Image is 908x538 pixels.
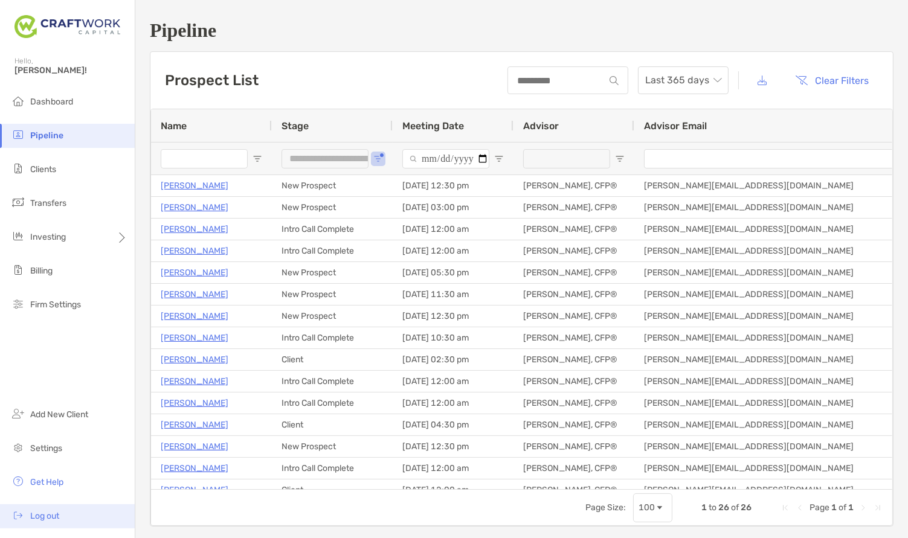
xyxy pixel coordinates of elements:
span: Add New Client [30,409,88,420]
span: Get Help [30,477,63,487]
img: settings icon [11,440,25,455]
button: Open Filter Menu [494,154,504,164]
div: [DATE] 12:00 am [393,240,514,261]
div: Next Page [858,503,868,513]
div: [DATE] 12:30 pm [393,436,514,457]
div: [DATE] 12:00 am [393,219,514,240]
p: [PERSON_NAME] [161,482,228,498]
img: firm-settings icon [11,296,25,311]
span: 1 [848,502,854,513]
div: 100 [639,502,655,513]
span: Billing [30,266,53,276]
div: [PERSON_NAME], CFP® [514,327,634,348]
a: [PERSON_NAME] [161,200,228,215]
a: [PERSON_NAME] [161,461,228,476]
div: [PERSON_NAME], CFP® [514,197,634,218]
a: [PERSON_NAME] [161,330,228,345]
a: [PERSON_NAME] [161,243,228,258]
button: Open Filter Menu [373,154,383,164]
button: Open Filter Menu [615,154,625,164]
div: Client [272,349,393,370]
div: New Prospect [272,284,393,305]
img: clients icon [11,161,25,176]
span: of [839,502,846,513]
span: to [709,502,716,513]
div: Intro Call Complete [272,327,393,348]
span: Settings [30,443,62,453]
div: Page Size: [585,502,626,513]
a: [PERSON_NAME] [161,395,228,411]
div: Last Page [873,503,883,513]
div: [DATE] 12:30 pm [393,175,514,196]
img: Zoe Logo [14,5,120,48]
span: 1 [831,502,837,513]
div: [PERSON_NAME], CFP® [514,219,634,240]
input: Meeting Date Filter Input [402,149,489,168]
div: New Prospect [272,306,393,327]
div: [PERSON_NAME], CFP® [514,262,634,283]
div: Intro Call Complete [272,240,393,261]
div: Intro Call Complete [272,458,393,479]
div: [PERSON_NAME], CFP® [514,479,634,501]
img: pipeline icon [11,127,25,142]
div: New Prospect [272,436,393,457]
div: New Prospect [272,175,393,196]
span: Investing [30,232,66,242]
span: Pipeline [30,130,63,141]
div: [PERSON_NAME], CFP® [514,240,634,261]
p: [PERSON_NAME] [161,265,228,280]
span: [PERSON_NAME]! [14,65,127,75]
span: Name [161,120,187,132]
img: dashboard icon [11,94,25,108]
span: of [731,502,739,513]
div: Client [272,479,393,501]
a: [PERSON_NAME] [161,309,228,324]
span: Clients [30,164,56,175]
div: [DATE] 12:30 pm [393,306,514,327]
button: Open Filter Menu [253,154,262,164]
div: [DATE] 03:00 pm [393,197,514,218]
img: billing icon [11,263,25,277]
a: [PERSON_NAME] [161,287,228,302]
a: [PERSON_NAME] [161,222,228,237]
div: [PERSON_NAME], CFP® [514,175,634,196]
span: Advisor [523,120,559,132]
div: [DATE] 10:30 am [393,327,514,348]
img: investing icon [11,229,25,243]
div: First Page [781,503,790,513]
a: [PERSON_NAME] [161,374,228,389]
img: logout icon [11,508,25,522]
a: [PERSON_NAME] [161,178,228,193]
div: Intro Call Complete [272,392,393,414]
span: Last 365 days [645,67,721,94]
a: [PERSON_NAME] [161,417,228,432]
div: [PERSON_NAME], CFP® [514,436,634,457]
div: [PERSON_NAME], CFP® [514,371,634,392]
div: [DATE] 12:00 am [393,371,514,392]
div: Client [272,414,393,435]
div: Previous Page [795,503,805,513]
input: Name Filter Input [161,149,248,168]
div: [DATE] 02:30 pm [393,349,514,370]
h1: Pipeline [150,19,894,42]
div: [PERSON_NAME], CFP® [514,392,634,414]
div: New Prospect [272,197,393,218]
div: [PERSON_NAME], CFP® [514,306,634,327]
span: 26 [741,502,752,513]
div: Intro Call Complete [272,371,393,392]
span: Transfers [30,198,66,208]
img: transfers icon [11,195,25,210]
div: [PERSON_NAME], CFP® [514,284,634,305]
a: [PERSON_NAME] [161,439,228,454]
